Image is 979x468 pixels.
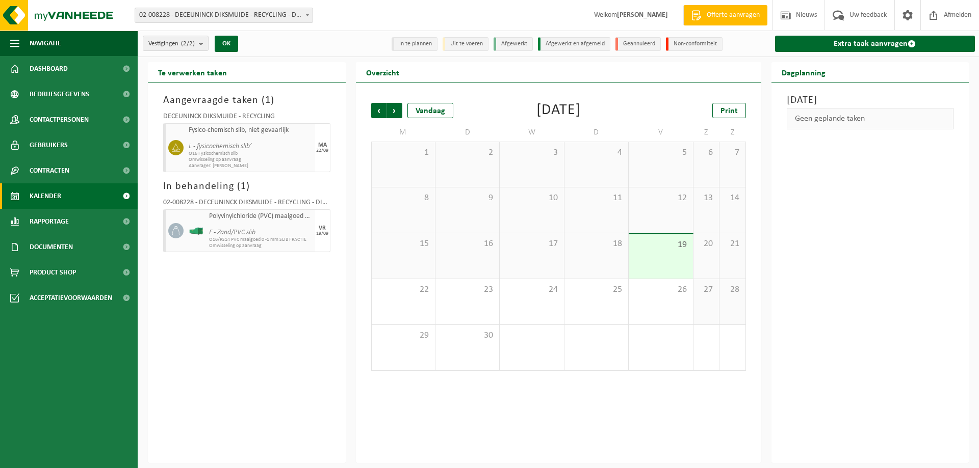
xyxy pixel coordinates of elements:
span: Contactpersonen [30,107,89,132]
td: D [564,123,629,142]
div: DECEUNINCK DIKSMUIDE - RECYCLING [163,113,330,123]
div: 02-008228 - DECEUNINCK DIKSMUIDE - RECYCLING - DIKSMUIDE [163,199,330,209]
span: 4 [570,147,623,158]
span: 24 [505,284,558,295]
span: 27 [699,284,714,295]
span: 14 [725,192,740,204]
li: Uit te voeren [443,37,488,51]
button: OK [215,36,238,52]
span: 29 [377,330,430,341]
td: Z [693,123,719,142]
span: Gebruikers [30,132,68,158]
count: (2/2) [181,40,195,47]
span: 10 [505,192,558,204]
span: O16/RS14 PVC maalgoed 0 -1 mm SLIB FRACTIE [209,237,313,243]
span: 7 [725,147,740,158]
span: 02-008228 - DECEUNINCK DIKSMUIDE - RECYCLING - DIKSMUIDE [135,8,313,22]
div: [DATE] [536,103,581,118]
span: 1 [377,147,430,158]
span: Acceptatievoorwaarden [30,285,112,311]
span: 26 [634,284,687,295]
div: Geen geplande taken [787,108,954,129]
span: 18 [570,238,623,250]
span: Rapportage [30,209,69,234]
span: 19 [634,239,687,251]
td: W [500,123,564,142]
span: Fysico-chemisch slib, niet gevaarlijk [189,126,313,134]
h2: Overzicht [356,62,409,82]
span: 23 [441,284,494,295]
span: Navigatie [30,31,61,56]
a: Offerte aanvragen [683,5,767,25]
span: 21 [725,238,740,250]
span: Omwisseling op aanvraag [209,243,313,249]
span: 13 [699,192,714,204]
span: 8 [377,192,430,204]
div: 22/09 [316,148,328,153]
span: Polyvinylchloride (PVC) maalgoed 0 -1 mm [209,212,313,221]
span: Print [720,107,738,115]
strong: [PERSON_NAME] [617,11,668,19]
span: 25 [570,284,623,295]
h3: [DATE] [787,93,954,108]
li: In te plannen [392,37,437,51]
span: Volgende [387,103,402,118]
td: M [371,123,435,142]
div: VR [319,225,326,231]
h3: In behandeling ( ) [163,179,330,194]
span: Omwisseling op aanvraag [189,157,313,163]
span: 28 [725,284,740,295]
span: Vestigingen [148,36,195,51]
span: Vorige [371,103,387,118]
h2: Te verwerken taken [148,62,237,82]
a: Extra taak aanvragen [775,36,975,52]
span: Product Shop [30,260,76,285]
span: 2 [441,147,494,158]
span: Kalender [30,183,61,209]
span: O16 Fysicochemisch slib [189,151,313,157]
span: 11 [570,192,623,204]
span: Bedrijfsgegevens [30,81,89,107]
li: Afgewerkt [494,37,533,51]
span: 22 [377,284,430,295]
div: MA [318,142,327,148]
span: Dashboard [30,56,68,81]
h2: Dagplanning [771,62,836,82]
span: 1 [241,181,246,191]
span: Documenten [30,234,73,260]
span: 02-008228 - DECEUNINCK DIKSMUIDE - RECYCLING - DIKSMUIDE [135,8,313,23]
span: 17 [505,238,558,250]
div: Vandaag [407,103,453,118]
span: 3 [505,147,558,158]
li: Afgewerkt en afgemeld [538,37,610,51]
td: D [435,123,500,142]
a: Print [712,103,746,118]
li: Non-conformiteit [666,37,723,51]
button: Vestigingen(2/2) [143,36,209,51]
li: Geannuleerd [615,37,661,51]
span: Offerte aanvragen [704,10,762,20]
span: 15 [377,238,430,250]
i: F - Zand/PVC slib [209,229,255,236]
span: 16 [441,238,494,250]
span: 20 [699,238,714,250]
td: V [629,123,693,142]
i: L - fysicochemisch slib’ [189,143,251,150]
span: Aanvrager: [PERSON_NAME] [189,163,313,169]
h3: Aangevraagde taken ( ) [163,93,330,108]
span: 1 [265,95,271,105]
div: 19/09 [316,231,328,236]
span: 30 [441,330,494,341]
img: HK-XO-16-GN-00 [189,227,204,235]
span: 12 [634,192,687,204]
span: 6 [699,147,714,158]
span: 5 [634,147,687,158]
span: Contracten [30,158,69,183]
td: Z [719,123,745,142]
span: 9 [441,192,494,204]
